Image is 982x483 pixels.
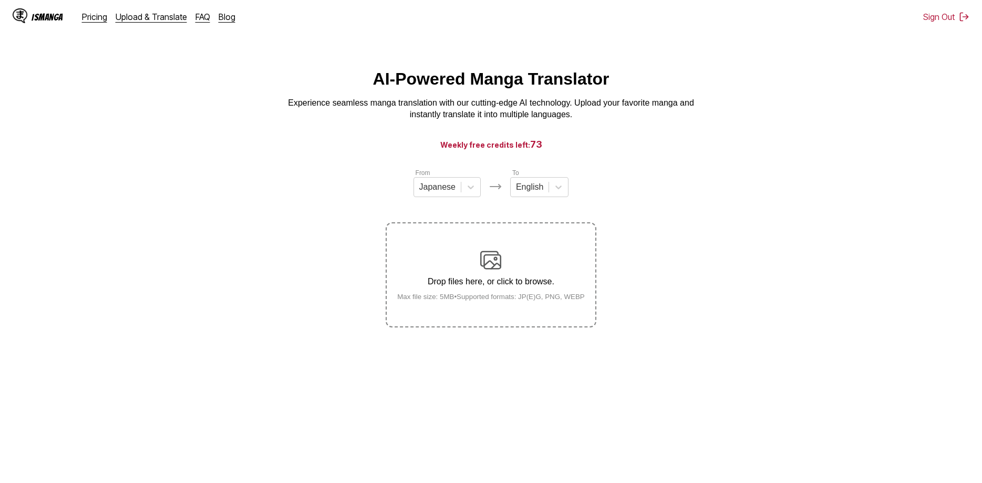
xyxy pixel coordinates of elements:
[281,97,701,121] p: Experience seamless manga translation with our cutting-edge AI technology. Upload your favorite m...
[512,169,519,177] label: To
[923,12,969,22] button: Sign Out
[489,180,502,193] img: Languages icon
[389,277,593,286] p: Drop files here, or click to browse.
[116,12,187,22] a: Upload & Translate
[32,12,63,22] div: IsManga
[195,12,210,22] a: FAQ
[13,8,27,23] img: IsManga Logo
[530,139,542,150] span: 73
[389,293,593,301] small: Max file size: 5MB • Supported formats: JP(E)G, PNG, WEBP
[416,169,430,177] label: From
[82,12,107,22] a: Pricing
[13,8,82,25] a: IsManga LogoIsManga
[25,138,957,151] h3: Weekly free credits left:
[373,69,609,89] h1: AI-Powered Manga Translator
[219,12,235,22] a: Blog
[959,12,969,22] img: Sign out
